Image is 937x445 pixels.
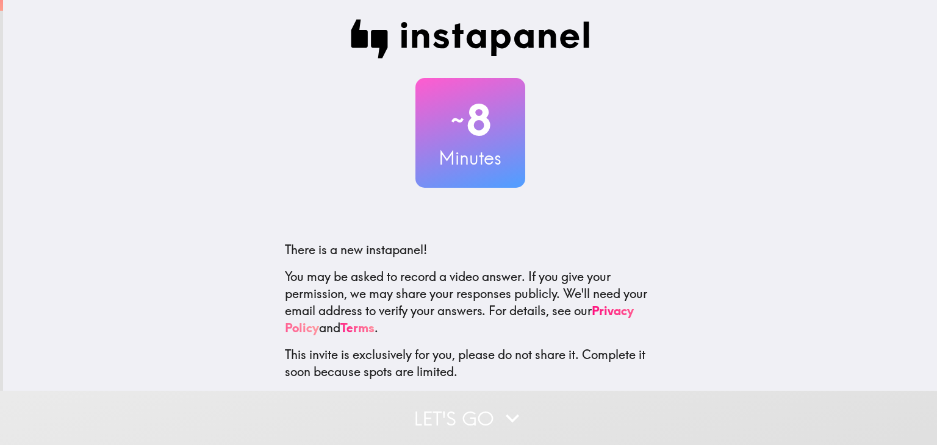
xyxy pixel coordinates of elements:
[340,320,375,335] a: Terms
[415,145,525,171] h3: Minutes
[285,390,656,441] p: To learn more about Instapanel, check out . For questions or help, email us at .
[285,346,656,380] p: This invite is exclusively for you, please do not share it. Complete it soon because spots are li...
[351,20,590,59] img: Instapanel
[285,303,634,335] a: Privacy Policy
[285,242,427,257] span: There is a new instapanel!
[449,102,466,138] span: ~
[415,95,525,145] h2: 8
[285,268,656,336] p: You may be asked to record a video answer. If you give your permission, we may share your respons...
